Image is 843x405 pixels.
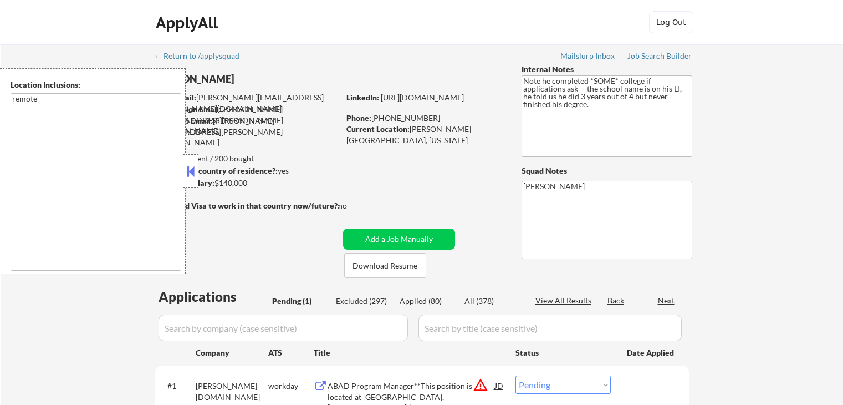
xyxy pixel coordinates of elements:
[473,377,488,393] button: warning_amber
[400,296,455,307] div: Applied (80)
[515,342,611,362] div: Status
[155,72,383,86] div: [PERSON_NAME]
[627,52,692,63] a: Job Search Builder
[155,115,339,148] div: [PERSON_NAME][EMAIL_ADDRESS][PERSON_NAME][DOMAIN_NAME]
[155,178,339,189] div: $140,000
[344,253,426,278] button: Download Resume
[272,296,328,307] div: Pending (1)
[627,347,676,358] div: Date Applied
[154,52,250,60] div: ← Return to /applysquad
[156,92,339,114] div: [PERSON_NAME][EMAIL_ADDRESS][PERSON_NAME][DOMAIN_NAME]
[11,79,181,90] div: Location Inclusions:
[418,315,682,341] input: Search by title (case sensitive)
[159,315,408,341] input: Search by company (case sensitive)
[314,347,505,358] div: Title
[494,376,505,396] div: JD
[381,93,464,102] a: [URL][DOMAIN_NAME]
[627,52,692,60] div: Job Search Builder
[155,165,336,176] div: yes
[343,229,455,250] button: Add a Job Manually
[346,113,371,123] strong: Phone:
[649,11,693,33] button: Log Out
[268,347,314,358] div: ATS
[560,52,616,63] a: Mailslurp Inbox
[196,347,268,358] div: Company
[154,52,250,63] a: ← Return to /applysquad
[196,381,268,402] div: [PERSON_NAME][DOMAIN_NAME]
[522,64,692,75] div: Internal Notes
[658,295,676,306] div: Next
[155,153,339,164] div: 80 sent / 200 bought
[159,290,268,303] div: Applications
[607,295,625,306] div: Back
[346,124,410,134] strong: Current Location:
[155,166,278,175] strong: Can work in country of residence?:
[346,124,503,145] div: [PERSON_NAME][GEOGRAPHIC_DATA], [US_STATE]
[156,13,221,32] div: ApplyAll
[522,165,692,176] div: Squad Notes
[346,93,379,102] strong: LinkedIn:
[268,381,314,392] div: workday
[336,296,391,307] div: Excluded (297)
[464,296,520,307] div: All (378)
[338,200,370,211] div: no
[535,295,595,306] div: View All Results
[156,104,339,136] div: [PERSON_NAME][EMAIL_ADDRESS][PERSON_NAME][DOMAIN_NAME]
[155,201,340,210] strong: Will need Visa to work in that country now/future?:
[560,52,616,60] div: Mailslurp Inbox
[346,113,503,124] div: [PHONE_NUMBER]
[167,381,187,392] div: #1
